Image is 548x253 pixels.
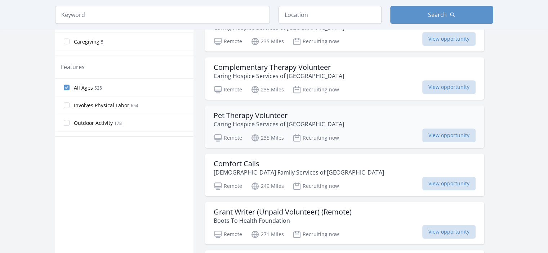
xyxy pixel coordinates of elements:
input: Location [279,6,382,24]
input: Involves Physical Labor 654 [64,102,70,108]
h3: Complementary Therapy Volunteer [214,63,344,72]
a: Complementary Therapy Volunteer Caring Hospice Services of [GEOGRAPHIC_DATA] Remote 235 Miles Rec... [205,57,484,100]
span: View opportunity [422,128,476,142]
span: 178 [114,120,122,126]
p: Recruiting now [293,85,339,94]
p: 235 Miles [251,37,284,46]
p: Recruiting now [293,134,339,142]
p: Recruiting now [293,37,339,46]
a: Comfort Calls [DEMOGRAPHIC_DATA] Family Services of [GEOGRAPHIC_DATA] Remote 249 Miles Recruiting... [205,154,484,196]
input: Keyword [55,6,270,24]
span: View opportunity [422,177,476,190]
p: Remote [214,134,242,142]
p: Remote [214,230,242,239]
span: View opportunity [422,225,476,239]
span: Caregiving [74,38,99,45]
p: Caring Hospice Services of [GEOGRAPHIC_DATA] [214,72,344,80]
p: 235 Miles [251,85,284,94]
a: Patient Companion Volunteer Caring Hospice Services of [GEOGRAPHIC_DATA] Remote 235 Miles Recruit... [205,9,484,51]
span: Outdoor Activity [74,119,113,127]
input: Outdoor Activity 178 [64,120,70,126]
a: Pet Therapy Volunteer Caring Hospice Services of [GEOGRAPHIC_DATA] Remote 235 Miles Recruiting no... [205,105,484,148]
h3: Pet Therapy Volunteer [214,111,344,120]
p: Remote [214,182,242,190]
span: 654 [131,103,138,109]
p: 235 Miles [251,134,284,142]
p: Remote [214,85,242,94]
a: Grant Writer (Unpaid Volunteer) (Remote) Boots To Health Foundation Remote 271 Miles Recruiting n... [205,202,484,244]
p: Recruiting now [293,182,339,190]
p: 271 Miles [251,230,284,239]
p: Boots To Health Foundation [214,216,352,225]
span: All Ages [74,84,93,91]
p: Recruiting now [293,230,339,239]
legend: Features [61,63,85,71]
h3: Comfort Calls [214,159,384,168]
p: [DEMOGRAPHIC_DATA] Family Services of [GEOGRAPHIC_DATA] [214,168,384,177]
p: Remote [214,37,242,46]
p: 249 Miles [251,182,284,190]
span: 525 [94,85,102,91]
span: View opportunity [422,32,476,46]
span: Search [428,10,447,19]
span: View opportunity [422,80,476,94]
span: Involves Physical Labor [74,102,129,109]
input: All Ages 525 [64,85,70,90]
h3: Grant Writer (Unpaid Volunteer) (Remote) [214,208,352,216]
button: Search [390,6,493,24]
input: Caregiving 5 [64,39,70,44]
p: Caring Hospice Services of [GEOGRAPHIC_DATA] [214,120,344,128]
span: 5 [101,39,103,45]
